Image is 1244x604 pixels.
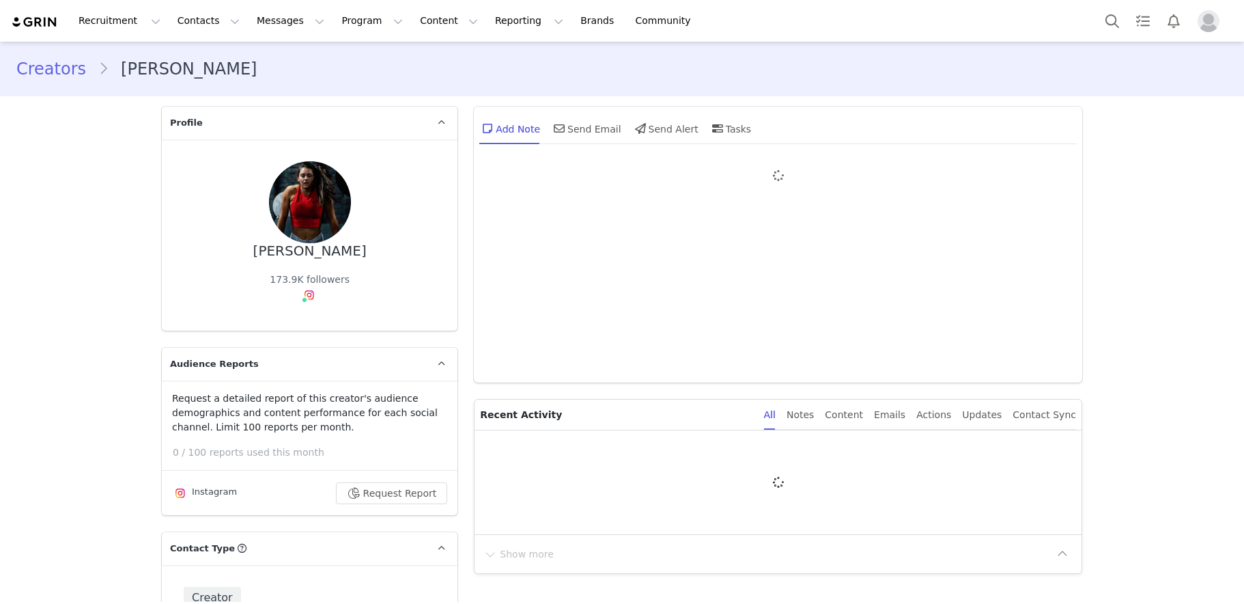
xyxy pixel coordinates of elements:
button: Request Report [336,482,448,504]
div: Content [825,400,863,430]
img: 7fd197d0-d0f0-484f-be1a-cf92ab377c7b.jpg [269,161,351,243]
div: All [764,400,776,430]
img: grin logo [11,16,59,29]
button: Notifications [1159,5,1189,36]
span: Contact Type [170,542,235,555]
a: Brands [572,5,626,36]
div: Send Alert [632,112,698,145]
span: Audience Reports [170,357,259,371]
button: Recruitment [70,5,169,36]
span: Profile [170,116,203,130]
div: Instagram [172,485,237,502]
button: Messages [249,5,333,36]
div: Emails [874,400,905,430]
div: Updates [962,400,1002,430]
button: Profile [1189,10,1233,32]
button: Reporting [487,5,571,36]
a: Community [627,5,705,36]
p: Request a detailed report of this creator's audience demographics and content performance for eac... [172,392,447,435]
button: Search [1097,5,1127,36]
button: Show more [483,543,554,565]
div: 173.9K followers [270,273,350,287]
a: Creators [16,57,98,81]
img: instagram.svg [304,290,315,301]
img: placeholder-profile.jpg [1198,10,1219,32]
p: Recent Activity [480,400,752,430]
p: 0 / 100 reports used this month [173,445,457,460]
button: Contacts [169,5,248,36]
div: Notes [787,400,814,430]
div: Add Note [479,112,540,145]
button: Program [333,5,411,36]
img: instagram.svg [175,488,186,499]
div: Actions [916,400,951,430]
div: [PERSON_NAME] [253,243,367,259]
button: Content [412,5,486,36]
a: Tasks [1128,5,1158,36]
div: Send Email [551,112,621,145]
div: Tasks [709,112,752,145]
div: Contact Sync [1013,400,1076,430]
